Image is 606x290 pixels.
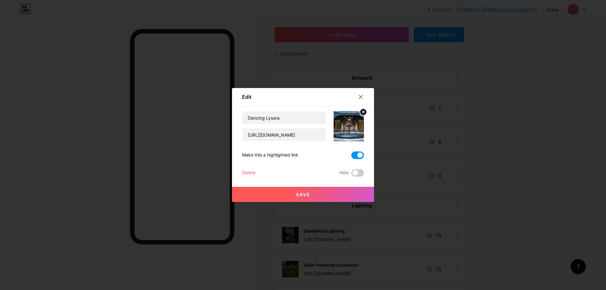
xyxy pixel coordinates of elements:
[232,187,374,202] button: Save
[242,93,252,101] div: Edit
[242,111,326,124] input: Title
[242,151,298,159] div: Make this a highlighted link
[339,169,349,177] span: Hide
[242,128,326,141] input: URL
[334,111,364,141] img: link_thumbnail
[242,169,255,177] div: Delete
[296,192,310,197] span: Save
